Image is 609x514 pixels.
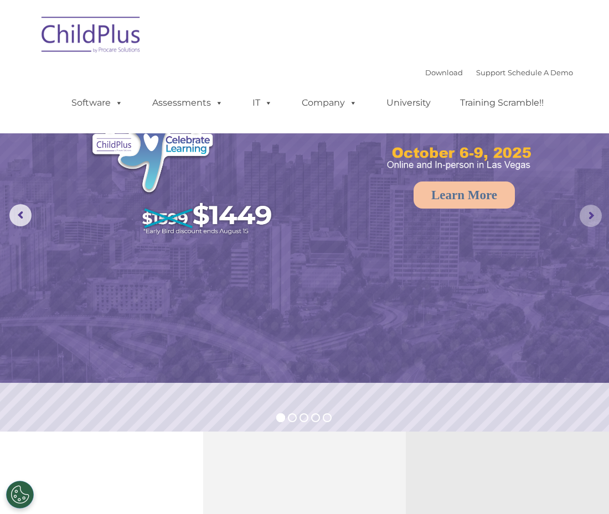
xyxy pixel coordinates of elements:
[241,92,283,114] a: IT
[291,92,368,114] a: Company
[476,68,505,77] a: Support
[425,68,573,77] font: |
[36,9,147,64] img: ChildPlus by Procare Solutions
[375,92,442,114] a: University
[449,92,555,114] a: Training Scramble!!
[60,92,134,114] a: Software
[508,68,573,77] a: Schedule A Demo
[425,68,463,77] a: Download
[414,181,515,209] a: Learn More
[141,92,234,114] a: Assessments
[6,481,34,508] button: Cookies Settings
